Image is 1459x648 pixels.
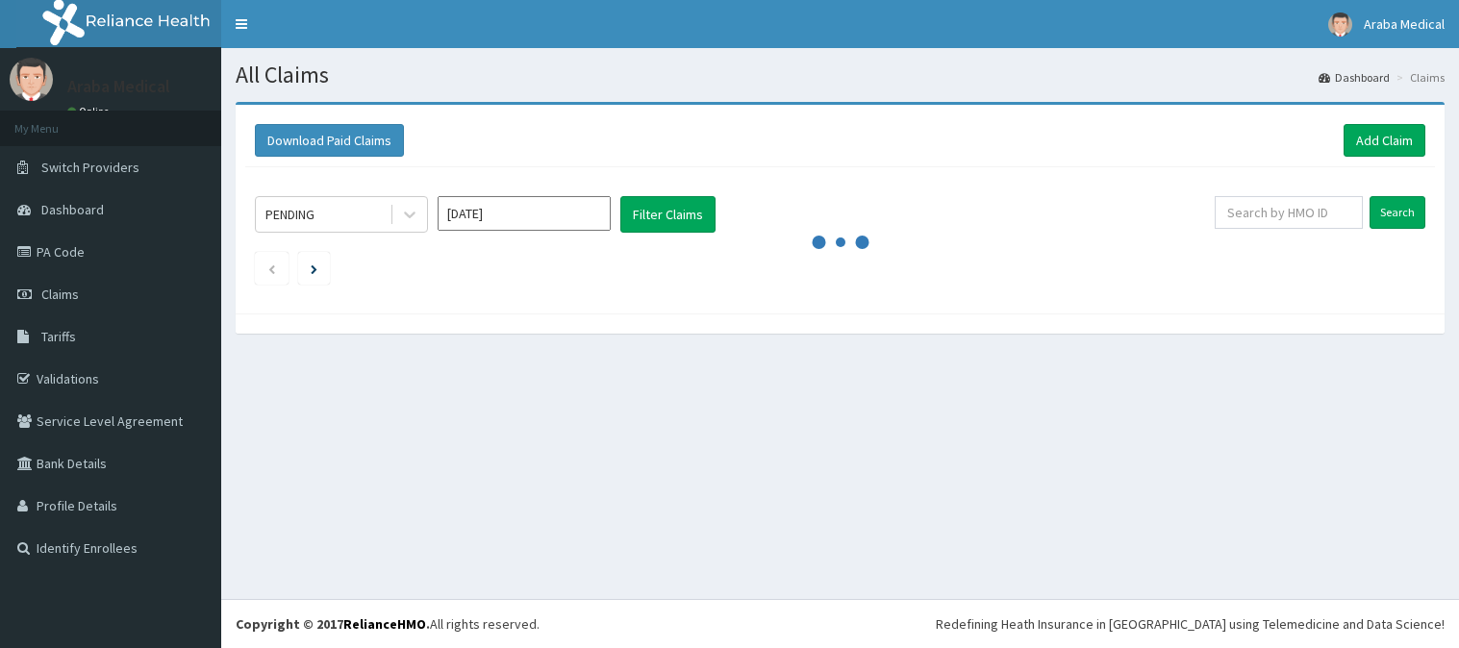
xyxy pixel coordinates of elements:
[10,58,53,101] img: User Image
[1319,69,1390,86] a: Dashboard
[221,599,1459,648] footer: All rights reserved.
[41,328,76,345] span: Tariffs
[620,196,716,233] button: Filter Claims
[1370,196,1425,229] input: Search
[67,78,170,95] p: Araba Medical
[67,105,113,118] a: Online
[41,201,104,218] span: Dashboard
[438,196,611,231] input: Select Month and Year
[41,286,79,303] span: Claims
[267,260,276,277] a: Previous page
[1344,124,1425,157] a: Add Claim
[1364,15,1445,33] span: Araba Medical
[936,614,1445,634] div: Redefining Heath Insurance in [GEOGRAPHIC_DATA] using Telemedicine and Data Science!
[812,213,869,271] svg: audio-loading
[255,124,404,157] button: Download Paid Claims
[311,260,317,277] a: Next page
[236,615,430,633] strong: Copyright © 2017 .
[1215,196,1363,229] input: Search by HMO ID
[343,615,426,633] a: RelianceHMO
[265,205,314,224] div: PENDING
[41,159,139,176] span: Switch Providers
[236,62,1445,87] h1: All Claims
[1392,69,1445,86] li: Claims
[1328,12,1352,37] img: User Image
